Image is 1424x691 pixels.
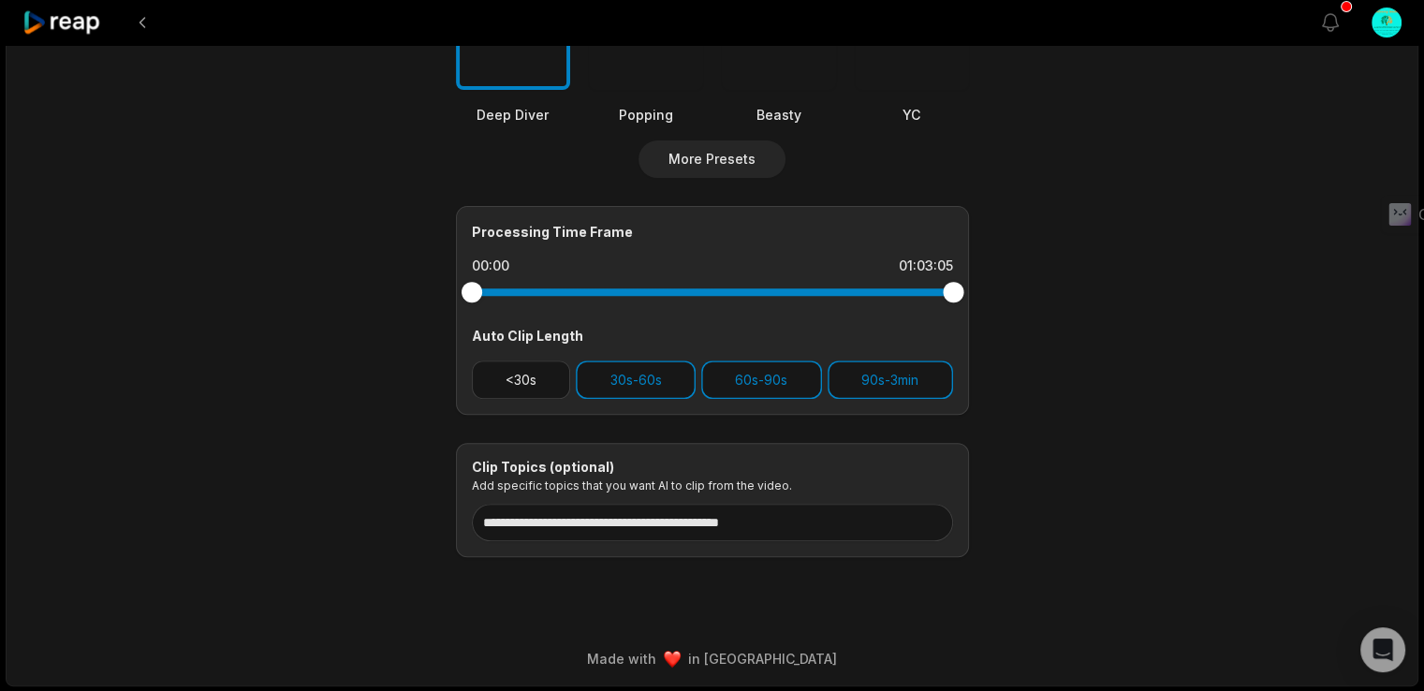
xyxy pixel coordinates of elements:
[472,478,953,493] p: Add specific topics that you want AI to clip from the video.
[472,326,953,345] div: Auto Clip Length
[472,360,571,399] button: <30s
[472,222,953,242] div: Processing Time Frame
[472,459,953,476] div: Clip Topics (optional)
[23,649,1401,669] div: Made with in [GEOGRAPHIC_DATA]
[722,105,836,125] div: Beasty
[639,140,785,178] button: More Presets
[855,105,969,125] div: YC
[576,360,696,399] button: 30s-60s
[589,105,703,125] div: Popping
[899,257,953,275] div: 01:03:05
[664,651,681,668] img: heart emoji
[472,257,509,275] div: 00:00
[456,105,570,125] div: Deep Diver
[828,360,953,399] button: 90s-3min
[701,360,822,399] button: 60s-90s
[1360,627,1405,672] div: Open Intercom Messenger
